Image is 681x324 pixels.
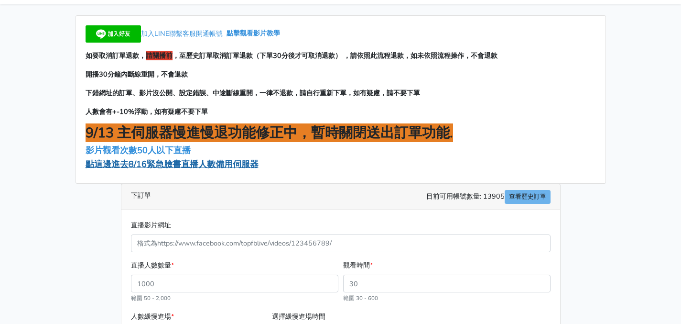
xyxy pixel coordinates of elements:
[146,51,173,60] span: 請關播前
[86,107,208,116] span: 人數會有+-10%浮動，如有疑慮不要下單
[86,25,141,43] img: 加入好友
[227,29,280,38] a: 點擊觀看影片教學
[121,184,560,210] div: 下訂單
[131,294,171,302] small: 範圍 50 - 2,000
[131,235,551,252] input: 格式為https://www.facebook.com/topfblive/videos/123456789/
[343,275,551,292] input: 30
[86,29,227,38] a: 加入LINE聯繫客服開通帳號
[131,311,174,322] label: 人數緩慢進場
[137,145,193,156] a: 50人以下直播
[131,275,338,292] input: 1000
[131,220,171,231] label: 直播影片網址
[86,88,420,98] span: 下錯網址的訂單、影片沒公開、設定錯誤、中途斷線重開，一律不退款，請自行重新下單，如有疑慮，請不要下單
[173,51,497,60] span: ，至歷史訂單取消訂單退款（下單30分後才可取消退款） ，請依照此流程退款，如未依照流程操作，不會退款
[131,260,174,271] label: 直播人數數量
[86,123,453,142] span: 9/13 主伺服器慢進慢退功能修正中，暫時關閉送出訂單功能.
[505,190,551,204] a: 查看歷史訂單
[272,311,325,322] label: 選擇緩慢進場時間
[343,294,378,302] small: 範圍 30 - 600
[141,29,223,38] span: 加入LINE聯繫客服開通帳號
[86,145,137,156] a: 影片觀看次數
[343,260,373,271] label: 觀看時間
[86,69,188,79] span: 開播30分鐘內斷線重開，不會退款
[137,145,191,156] span: 50人以下直播
[86,158,259,170] a: 點這邊進去8/16緊急臉書直播人數備用伺服器
[426,190,551,204] span: 目前可用帳號數量: 13905
[86,51,146,60] span: 如要取消訂單退款，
